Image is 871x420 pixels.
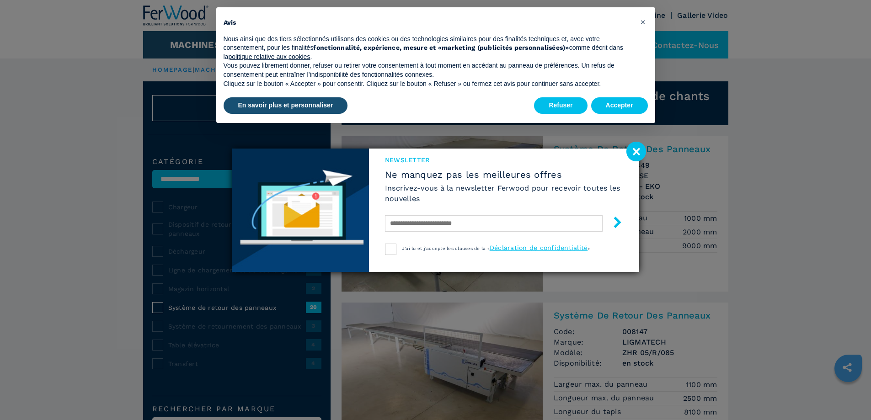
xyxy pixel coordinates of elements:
[603,213,623,234] button: submit-button
[490,244,588,251] a: Déclaration de confidentialité
[402,246,490,251] span: J'ai lu et j'accepte les clauses de la «
[385,155,623,165] span: Newsletter
[591,97,648,114] button: Accepter
[385,169,623,180] span: Ne manquez pas les meilleures offres
[224,97,348,114] button: En savoir plus et personnaliser
[636,15,651,29] button: Fermer cet avis
[313,44,569,51] strong: fonctionnalité, expérience, mesure et «marketing (publicités personnalisées)»
[640,16,646,27] span: ×
[224,80,633,89] p: Cliquez sur le bouton « Accepter » pour consentir. Cliquez sur le bouton « Refuser » ou fermez ce...
[232,149,369,272] img: Newsletter image
[224,35,633,62] p: Nous ainsi que des tiers sélectionnés utilisons des cookies ou des technologies similaires pour d...
[224,18,633,27] h2: Avis
[224,61,633,79] p: Vous pouvez librement donner, refuser ou retirer votre consentement à tout moment en accédant au ...
[534,97,587,114] button: Refuser
[228,53,310,60] a: politique relative aux cookies
[588,246,590,251] span: »
[385,183,623,204] h6: Inscrivez-vous à la newsletter Ferwood pour recevoir toutes les nouvelles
